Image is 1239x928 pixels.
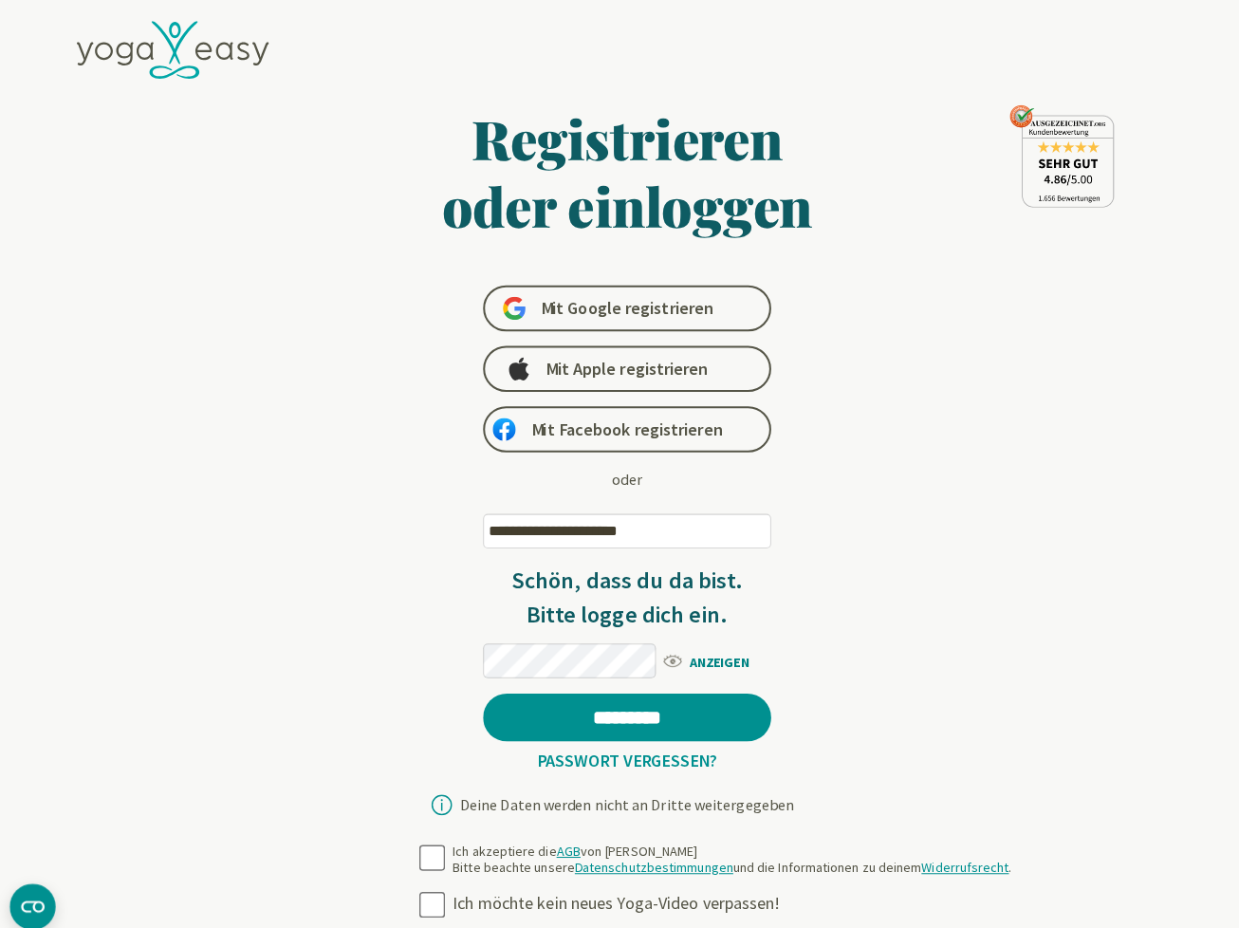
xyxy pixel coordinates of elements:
[549,832,573,849] a: AGB
[567,848,724,865] a: Datenschutzbestimmungen
[539,353,699,376] span: Mit Apple registrieren
[477,282,762,327] a: Mit Google registrieren
[9,873,55,919] button: CMP-Widget öffnen
[447,882,1009,903] div: Ich möchte kein neues Yoga-Video verpassen!
[447,833,999,866] div: Ich akzeptiere die von [PERSON_NAME] Bitte beachte unsere und die Informationen zu deinem .
[525,413,713,436] span: Mit Facebook registrieren
[454,788,785,803] div: Deine Daten werden nicht an Dritte weitergegeben
[523,740,716,762] a: Passwort vergessen?
[534,293,705,316] span: Mit Google registrieren
[477,556,762,624] h3: Schön, dass du da bist. Bitte logge dich ein.
[910,848,996,865] a: Widerrufsrecht
[653,640,762,664] span: ANZEIGEN
[252,103,987,236] h1: Registrieren oder einloggen
[477,401,762,447] a: Mit Facebook registrieren
[477,342,762,387] a: Mit Apple registrieren
[997,103,1100,205] img: ausgezeichnet_seal.png
[604,462,634,485] div: oder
